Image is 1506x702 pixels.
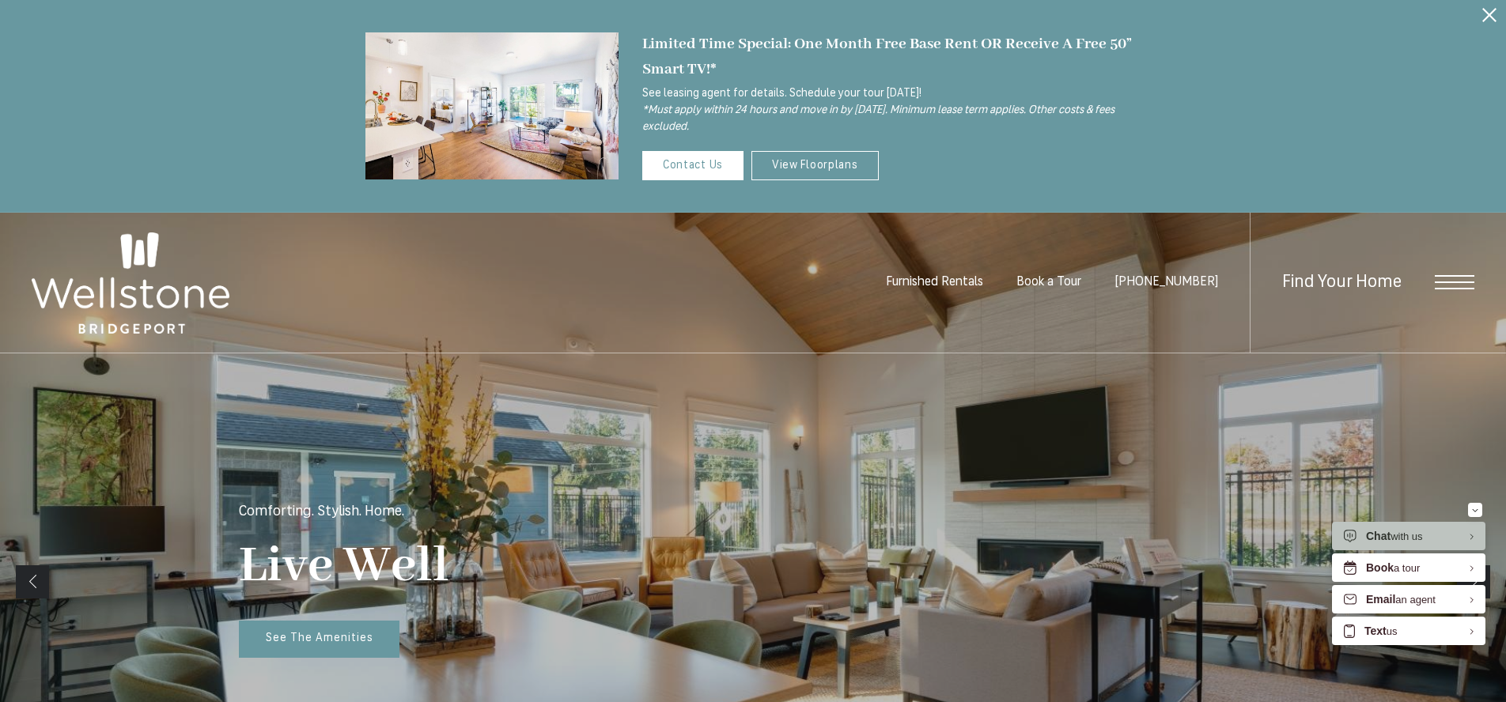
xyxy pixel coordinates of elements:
[16,565,49,598] a: Previous
[642,104,1114,133] i: *Must apply within 24 hours and move in by [DATE]. Minimum lease term applies. Other costs & fees...
[642,151,744,180] a: Contact Us
[239,621,399,659] a: See The Amenities
[239,535,449,598] p: Live Well
[1016,276,1081,289] a: Book a Tour
[642,32,1141,81] div: Limited Time Special: One Month Free Base Rent OR Receive A Free 50” Smart TV!*
[266,632,373,644] span: See The Amenities
[751,151,879,180] a: View Floorplans
[1282,274,1402,292] a: Find Your Home
[32,232,229,334] img: Wellstone
[239,505,404,519] p: Comforting. Stylish. Home.
[1114,276,1218,289] span: [PHONE_NUMBER]
[1114,276,1218,289] a: Call Us at (253) 642-8681
[886,276,983,289] a: Furnished Rentals
[1435,275,1474,289] button: Open Menu
[365,32,619,180] img: Settle into comfort at Wellstone
[642,85,1141,135] p: See leasing agent for details. Schedule your tour [DATE]!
